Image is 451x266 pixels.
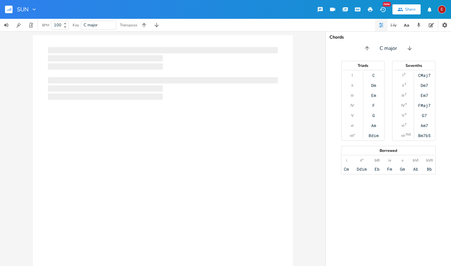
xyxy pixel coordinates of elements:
[351,113,354,118] div: V
[404,82,406,87] sup: 7
[346,158,347,163] div: i
[372,73,375,78] div: C
[120,23,137,27] div: Transpose
[84,22,98,28] span: C major
[421,93,428,98] div: Em7
[418,73,431,78] div: CMaj7
[376,4,389,15] button: New
[402,93,404,98] div: iii
[427,167,432,172] div: Bb
[372,113,375,118] div: G
[369,133,379,138] div: Bdim
[350,103,354,108] div: IV
[402,113,404,118] div: V
[404,72,406,77] sup: 7
[329,35,447,40] div: Chords
[73,23,79,27] div: Key
[426,158,433,163] div: bVII
[421,83,428,88] div: Dm7
[342,64,384,67] div: Triads
[405,102,407,107] sup: 7
[351,83,353,88] div: ii
[405,132,411,137] sup: 7b5
[371,93,376,98] div: Em
[400,167,405,172] div: Gm
[413,167,418,172] div: Ab
[418,103,431,108] div: FMaj7
[401,133,405,138] div: vii
[341,149,435,152] div: Borrowed
[438,5,446,13] div: edalparket
[388,158,391,163] div: iv
[375,158,380,163] div: bIII
[421,123,428,128] div: Am7
[17,7,29,12] span: SUN
[402,83,404,88] div: ii
[402,73,403,78] div: I
[371,83,376,88] div: Dm
[357,167,367,172] div: Ddim
[344,167,349,172] div: Cm
[387,167,392,172] div: Fm
[351,123,354,128] div: vi
[418,133,431,138] div: Bm7b5
[350,133,355,138] div: vii°
[351,93,354,98] div: iii
[383,2,391,7] div: New
[402,158,403,163] div: v
[375,167,380,172] div: Eb
[372,103,375,108] div: F
[438,2,446,17] button: E
[380,45,397,52] span: C major
[422,113,427,118] div: G7
[392,4,421,14] button: Share
[352,73,353,78] div: I
[371,123,376,128] div: Am
[42,24,49,27] div: BPM
[405,92,407,97] sup: 7
[401,103,405,108] div: IV
[405,7,416,12] div: Share
[360,158,363,163] div: ii°
[402,123,404,128] div: vi
[405,112,407,117] sup: 7
[413,158,418,163] div: bVI
[392,64,435,67] div: Sevenths
[405,122,407,127] sup: 7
